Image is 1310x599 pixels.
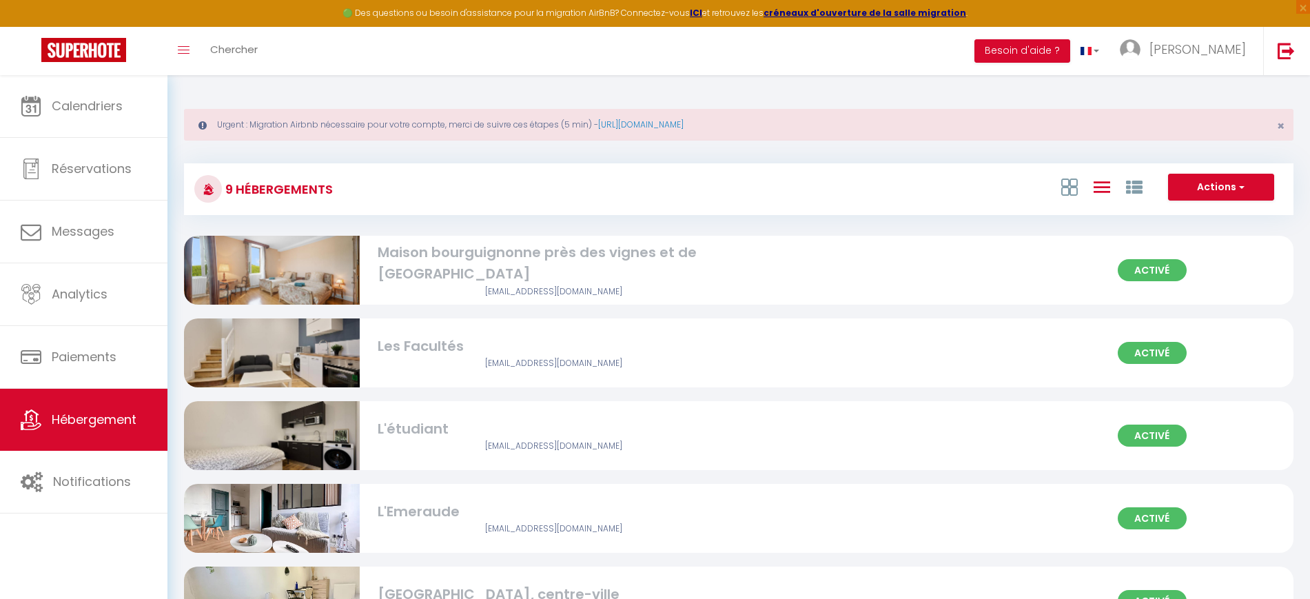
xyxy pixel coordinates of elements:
a: Vue par Groupe [1126,175,1143,198]
span: Hébergement [52,411,136,428]
span: Calendriers [52,97,123,114]
a: ... [PERSON_NAME] [1109,27,1263,75]
button: Besoin d'aide ? [974,39,1070,63]
span: Paiements [52,348,116,365]
a: ICI [690,7,702,19]
img: Super Booking [41,38,126,62]
a: Vue en Box [1061,175,1078,198]
a: Vue en Liste [1094,175,1110,198]
div: L'Emeraude [378,501,729,522]
span: Chercher [210,42,258,57]
span: × [1277,117,1285,134]
div: Urgent : Migration Airbnb nécessaire pour votre compte, merci de suivre ces étapes (5 min) - [184,109,1293,141]
div: Airbnb [378,357,729,370]
div: Les Facultés [378,336,729,357]
img: logout [1278,42,1295,59]
div: L'étudiant [378,418,729,440]
span: Activé [1118,507,1187,529]
span: Activé [1118,259,1187,281]
div: Airbnb [378,440,729,453]
span: Réservations [52,160,132,177]
button: Actions [1168,174,1274,201]
span: [PERSON_NAME] [1149,41,1246,58]
a: [URL][DOMAIN_NAME] [598,119,684,130]
a: créneaux d'ouverture de la salle migration [764,7,966,19]
span: Analytics [52,285,108,303]
span: Activé [1118,342,1187,364]
a: Chercher [200,27,268,75]
img: ... [1120,39,1140,60]
button: Ouvrir le widget de chat LiveChat [11,6,52,47]
h3: 9 Hébergements [222,174,333,205]
span: Messages [52,223,114,240]
div: Airbnb [378,522,729,536]
div: Maison bourguignonne près des vignes et de [GEOGRAPHIC_DATA] [378,242,729,285]
button: Close [1277,120,1285,132]
span: Notifications [53,473,131,490]
div: Airbnb [378,285,729,298]
span: Activé [1118,425,1187,447]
